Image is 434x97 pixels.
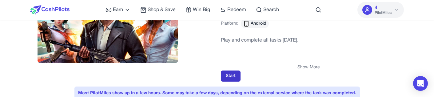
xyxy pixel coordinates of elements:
button: Show More [297,64,320,71]
a: Win Big [185,6,210,14]
span: Platform: [221,21,238,27]
button: Start [221,71,241,82]
button: 4PilotMiles [357,2,404,18]
a: Search [256,6,279,14]
a: Redeem [220,6,246,14]
div: Play and complete all tasks [DATE]. [221,37,298,74]
span: PilotMiles [375,10,392,15]
span: Win Big [193,6,210,14]
span: Shop & Save [148,6,176,14]
img: CashPilots Logo [30,5,70,14]
a: Shop & Save [140,6,176,14]
span: Earn [113,6,123,14]
span: Android [251,21,266,27]
span: Redeem [227,6,246,14]
a: Earn [106,6,130,14]
span: Search [263,6,279,14]
div: Open Intercom Messenger [413,76,428,91]
span: 4 [375,4,377,12]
